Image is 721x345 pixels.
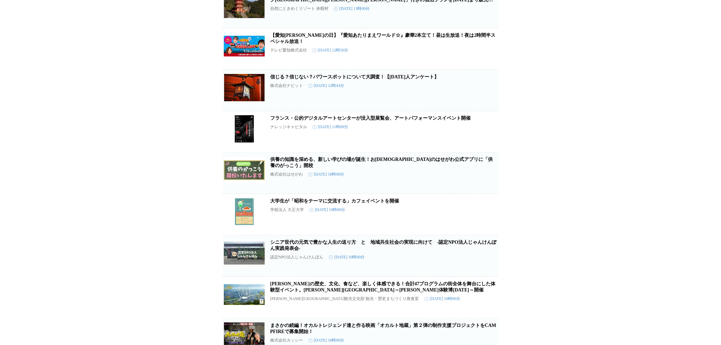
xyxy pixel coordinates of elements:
[270,337,303,343] p: 株式会社カッシー
[309,207,346,213] time: [DATE] 10時00分
[270,296,419,302] p: [PERSON_NAME][GEOGRAPHIC_DATA]観光文化部 観光・歴史まちづくり推進室
[270,240,496,251] a: シニア世代の元気で豊かな人生の送り方 と 地域共生社会の実現に向けて -認定NPO法人じゃんけんぽん実践発表会-
[270,83,303,89] p: 株式会社ナビット
[224,281,265,308] img: 津山の歴史、文化、食など、楽しく体感できる！合計47プログラムの街全体を舞台にした体験型イベント。津山まち博～津山まちじゅう体験博2025～開催
[270,254,323,260] p: 認定NPO法人じゃんけんぽん
[329,254,365,260] time: [DATE] 10時00分
[312,124,348,130] time: [DATE] 11時00分
[270,33,496,44] a: 【愛知[PERSON_NAME]の日】『愛知あたりまえワールド☆』豪華2本立て！昼は生放送！夜は2時間半スペシャル放送！
[270,157,493,168] a: 供養の知識を深める、新しい学びの場が誕生！お[DEMOGRAPHIC_DATA]のはせがわ公式アプリに「供養のがっこう」開校
[270,116,471,121] a: フランス・公的デジタルアートセンターが没入型展覧会、アートパフォーマンスイベント開催
[270,171,303,177] p: 株式会社はせがわ
[308,171,344,177] time: [DATE] 10時00分
[270,124,307,130] p: ナレッジキャピタル
[334,6,370,12] time: [DATE] 13時00分
[270,198,399,204] a: 大学生が「昭和をテーマに交流する」カフェイベントを開催
[270,323,496,334] a: まさかの続編！オカルトレジェンド達と作る映画「オカルト地蔵」第２弾の制作支援プロジェクトをCAMPFIREで募集開始！
[224,198,265,225] img: 大学生が「昭和をテーマに交流する」カフェイベントを開催
[270,207,304,213] p: 学校法人 大正大学
[270,6,328,12] p: 自然にときめくリゾート 休暇村
[224,156,265,184] img: 供養の知識を深める、新しい学びの場が誕生！お仏壇のはせがわ公式アプリに「供養のがっこう」開校
[270,47,307,53] p: テレビ愛知株式会社
[224,32,265,60] img: 【愛知あたりまえの日】『愛知あたりまえワールド☆』豪華2本立て！昼は生放送！夜は2時間半スペシャル放送！
[425,296,461,302] time: [DATE] 10時00分
[270,74,439,79] a: 信じる？信じない？パワースポットについて大調査！【[DATE]人アンケート】
[224,115,265,142] img: フランス・公的デジタルアートセンターが没入型展覧会、アートパフォーマンスイベント開催
[308,83,344,89] time: [DATE] 12時43分
[312,47,349,53] time: [DATE] 12時50分
[224,74,265,101] img: 信じる？信じない？パワースポットについて大調査！【1000人アンケート】
[224,239,265,267] img: シニア世代の元気で豊かな人生の送り方 と 地域共生社会の実現に向けて -認定NPO法人じゃんけんぽん実践発表会-
[308,337,344,343] time: [DATE] 10時00分
[270,281,496,292] a: [PERSON_NAME]の歴史、文化、食など、楽しく体感できる！合計47プログラムの街全体を舞台にした体験型イベント。[PERSON_NAME][GEOGRAPHIC_DATA]～[PERSO...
